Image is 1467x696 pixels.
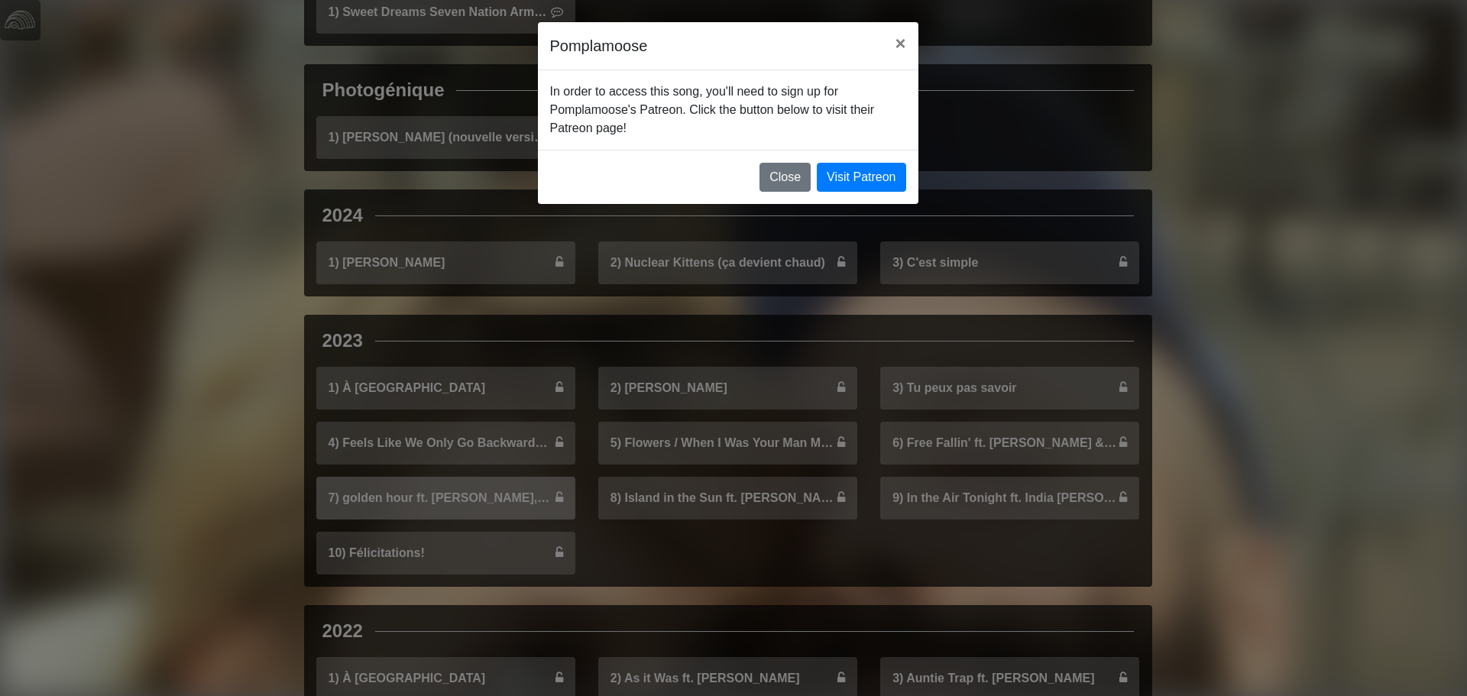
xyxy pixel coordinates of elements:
[550,34,648,57] h5: Pomplamoose
[882,22,918,65] button: Close
[538,70,918,150] div: In order to access this song, you'll need to sign up for Pomplamoose's Patreon. Click the button ...
[817,163,905,192] a: Visit Patreon
[759,163,811,192] button: Close
[895,33,905,53] span: ×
